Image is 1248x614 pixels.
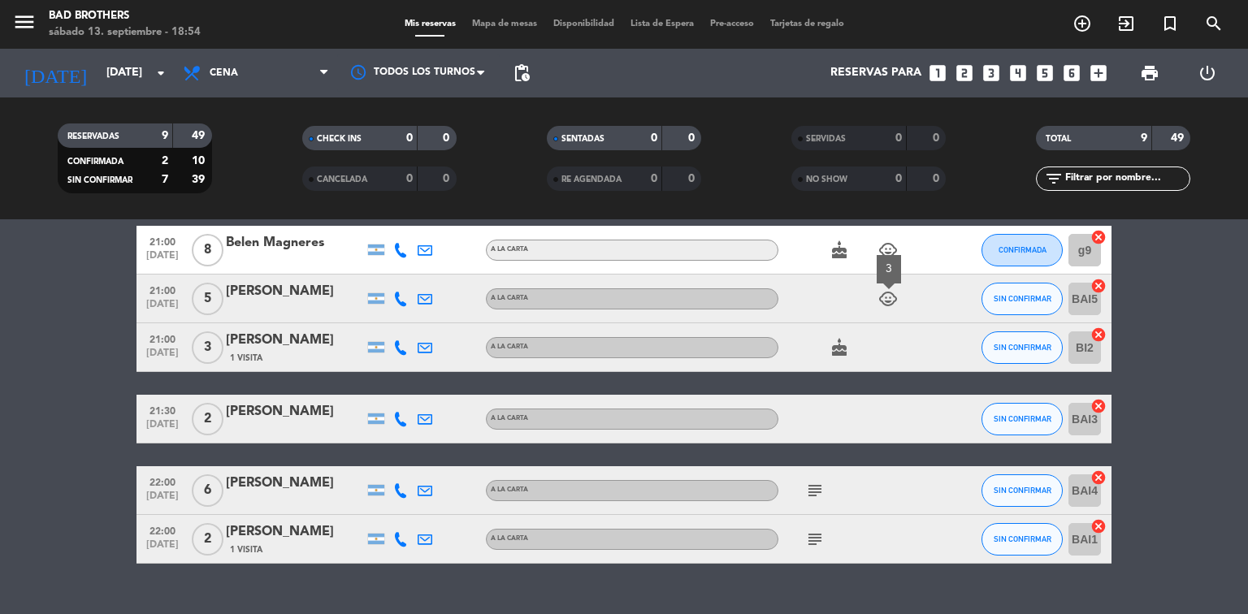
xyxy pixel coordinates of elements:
[491,344,528,350] span: A LA CARTA
[688,173,698,184] strong: 0
[151,63,171,83] i: arrow_drop_down
[1178,49,1236,97] div: LOG OUT
[1090,326,1107,343] i: cancel
[226,521,364,543] div: [PERSON_NAME]
[67,158,123,166] span: CONFIRMADA
[491,246,528,253] span: A LA CARTA
[981,403,1063,435] button: SIN CONFIRMAR
[192,234,223,266] span: 8
[994,343,1051,352] span: SIN CONFIRMAR
[12,10,37,34] i: menu
[927,63,948,84] i: looks_one
[142,299,183,318] span: [DATE]
[561,135,604,143] span: SENTADAS
[192,331,223,364] span: 3
[142,419,183,438] span: [DATE]
[12,10,37,40] button: menu
[226,401,364,422] div: [PERSON_NAME]
[981,283,1063,315] button: SIN CONFIRMAR
[1090,518,1107,534] i: cancel
[142,231,183,250] span: 21:00
[994,486,1051,495] span: SIN CONFIRMAR
[464,19,545,28] span: Mapa de mesas
[192,403,223,435] span: 2
[545,19,622,28] span: Disponibilidad
[443,132,453,144] strong: 0
[830,240,849,260] i: cake
[142,539,183,558] span: [DATE]
[491,535,528,542] span: A LA CARTA
[994,534,1051,543] span: SIN CONFIRMAR
[933,132,942,144] strong: 0
[192,283,223,315] span: 5
[1061,63,1082,84] i: looks_6
[1072,14,1092,33] i: add_circle_outline
[1204,14,1224,33] i: search
[162,174,168,185] strong: 7
[1090,229,1107,245] i: cancel
[999,245,1046,254] span: CONFIRMADA
[12,55,98,91] i: [DATE]
[1088,63,1109,84] i: add_box
[226,473,364,494] div: [PERSON_NAME]
[142,329,183,348] span: 21:00
[830,67,921,80] span: Reservas para
[67,176,132,184] span: SIN CONFIRMAR
[561,175,622,184] span: RE AGENDADA
[877,255,901,283] div: 3
[512,63,531,83] span: pending_actions
[142,491,183,509] span: [DATE]
[142,400,183,419] span: 21:30
[142,348,183,366] span: [DATE]
[895,132,902,144] strong: 0
[688,132,698,144] strong: 0
[981,474,1063,507] button: SIN CONFIRMAR
[396,19,464,28] span: Mis reservas
[142,472,183,491] span: 22:00
[994,414,1051,423] span: SIN CONFIRMAR
[230,352,262,365] span: 1 Visita
[226,281,364,302] div: [PERSON_NAME]
[1090,469,1107,486] i: cancel
[1116,14,1136,33] i: exit_to_app
[230,543,262,556] span: 1 Visita
[192,174,208,185] strong: 39
[142,280,183,299] span: 21:00
[192,130,208,141] strong: 49
[1160,14,1180,33] i: turned_in_not
[878,289,898,309] i: child_care
[192,155,208,166] strong: 10
[142,250,183,269] span: [DATE]
[805,481,825,500] i: subject
[1044,169,1064,188] i: filter_list
[67,132,119,141] span: RESERVADAS
[192,523,223,556] span: 2
[406,173,413,184] strong: 0
[226,330,364,351] div: [PERSON_NAME]
[1171,132,1187,144] strong: 49
[192,474,223,507] span: 6
[491,295,528,301] span: A LA CARTA
[1034,63,1055,84] i: looks_5
[805,530,825,549] i: subject
[443,173,453,184] strong: 0
[702,19,762,28] span: Pre-acceso
[1141,132,1147,144] strong: 9
[981,63,1002,84] i: looks_3
[1064,170,1189,188] input: Filtrar por nombre...
[830,338,849,357] i: cake
[622,19,702,28] span: Lista de Espera
[651,173,657,184] strong: 0
[491,415,528,422] span: A LA CARTA
[1090,398,1107,414] i: cancel
[994,294,1051,303] span: SIN CONFIRMAR
[162,130,168,141] strong: 9
[1140,63,1159,83] span: print
[933,173,942,184] strong: 0
[954,63,975,84] i: looks_two
[162,155,168,166] strong: 2
[806,135,846,143] span: SERVIDAS
[806,175,847,184] span: NO SHOW
[1007,63,1029,84] i: looks_4
[878,240,898,260] i: child_care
